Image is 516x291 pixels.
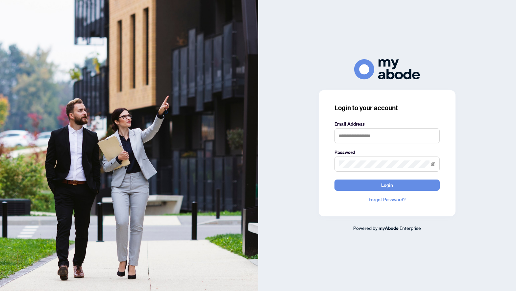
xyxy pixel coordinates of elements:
label: Password [334,149,440,156]
h3: Login to your account [334,103,440,112]
span: Enterprise [400,225,421,231]
img: ma-logo [354,59,420,79]
a: Forgot Password? [334,196,440,203]
span: Powered by [353,225,378,231]
span: Login [381,180,393,190]
label: Email Address [334,120,440,128]
span: eye-invisible [431,162,435,166]
button: Login [334,180,440,191]
a: myAbode [379,225,399,232]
